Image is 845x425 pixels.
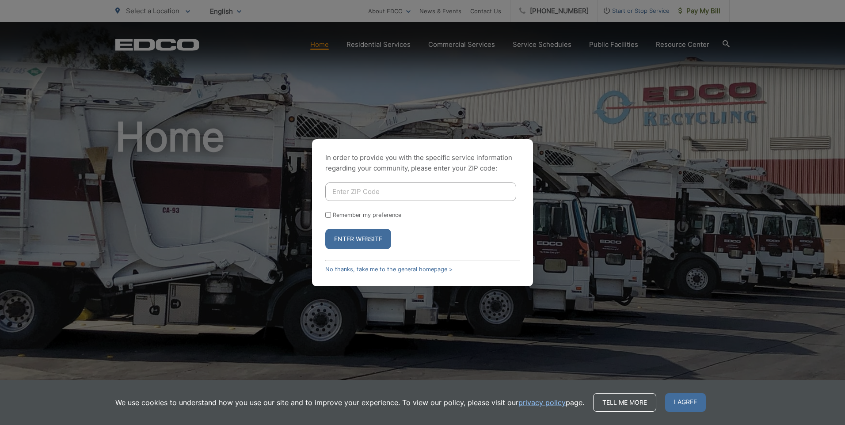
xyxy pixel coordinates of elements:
[325,182,516,201] input: Enter ZIP Code
[518,397,566,408] a: privacy policy
[325,266,453,273] a: No thanks, take me to the general homepage >
[325,152,520,174] p: In order to provide you with the specific service information regarding your community, please en...
[115,397,584,408] p: We use cookies to understand how you use our site and to improve your experience. To view our pol...
[325,229,391,249] button: Enter Website
[665,393,706,412] span: I agree
[333,212,401,218] label: Remember my preference
[593,393,656,412] a: Tell me more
